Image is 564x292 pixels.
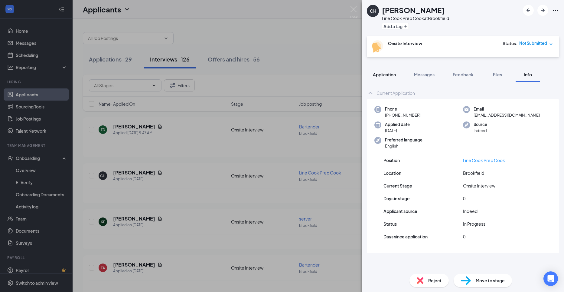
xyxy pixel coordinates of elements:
[382,15,449,21] div: Line Cook Prep Cook at Brookfield
[463,221,485,227] span: In Progress
[383,182,412,189] span: Current Stage
[537,5,548,16] button: ArrowRight
[519,40,547,46] span: Not Submitted
[367,89,374,97] svg: ChevronUp
[383,208,417,214] span: Applicant source
[385,128,410,134] span: [DATE]
[382,23,409,29] button: PlusAdd a tag
[463,158,505,163] a: Line Cook Prep Cook
[463,170,484,176] span: Brookfield
[428,277,442,284] span: Reject
[383,233,428,240] span: Days since application
[385,143,422,149] span: English
[549,42,553,46] span: down
[493,72,502,77] span: Files
[503,40,517,46] div: Status :
[525,7,532,14] svg: ArrowLeftNew
[383,221,397,227] span: Status
[414,72,435,77] span: Messages
[383,195,410,202] span: Days in stage
[476,277,505,284] span: Move to stage
[385,106,421,112] span: Phone
[373,72,396,77] span: Application
[474,121,487,128] span: Source
[543,271,558,286] div: Open Intercom Messenger
[388,41,422,46] b: Onsite Interview
[539,7,546,14] svg: ArrowRight
[385,121,410,128] span: Applied date
[552,7,559,14] svg: Ellipses
[474,106,540,112] span: Email
[463,182,495,189] span: Onsite Interview
[474,128,487,134] span: Indeed
[377,90,415,96] div: Current Application
[370,8,376,14] div: CH
[524,72,532,77] span: Info
[463,233,465,240] span: 0
[383,157,400,164] span: Position
[453,72,473,77] span: Feedback
[385,137,422,143] span: Preferred language
[523,5,534,16] button: ArrowLeftNew
[382,5,445,15] h1: [PERSON_NAME]
[383,170,401,176] span: Location
[463,208,478,214] span: Indeed
[385,112,421,118] span: [PHONE_NUMBER]
[474,112,540,118] span: [EMAIL_ADDRESS][DOMAIN_NAME]
[404,25,407,28] svg: Plus
[463,195,465,202] span: 0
